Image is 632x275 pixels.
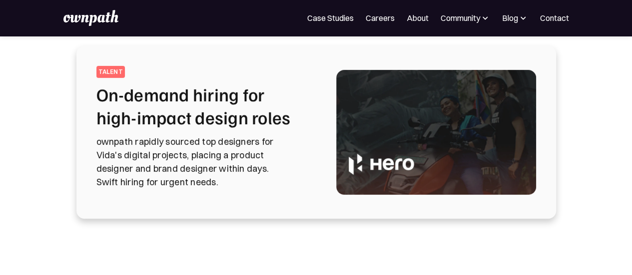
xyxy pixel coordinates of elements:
[441,12,480,24] div: Community
[502,12,528,24] div: Blog
[441,12,490,24] div: Community
[98,68,123,76] div: talent
[96,83,312,129] h2: On-demand hiring for high-impact design roles
[307,12,354,24] a: Case Studies
[96,135,312,189] p: ownpath rapidly sourced top designers for Vida's digital projects, placing a product designer and...
[502,12,518,24] div: Blog
[540,12,569,24] a: Contact
[96,66,536,199] a: talentOn-demand hiring for high-impact design rolesownpath rapidly sourced top designers for Vida...
[407,12,429,24] a: About
[366,12,395,24] a: Careers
